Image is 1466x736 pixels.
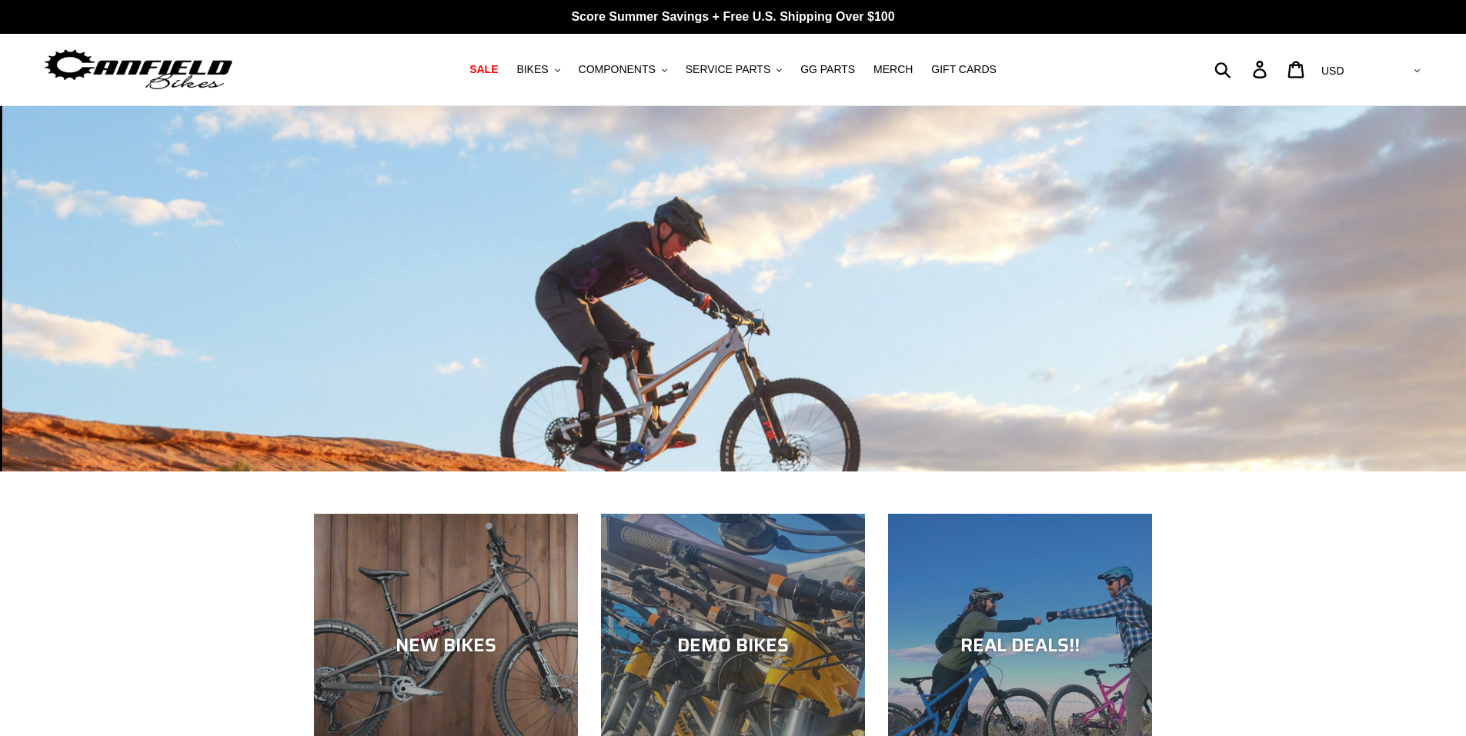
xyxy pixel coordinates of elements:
a: SALE [462,59,506,80]
span: SALE [469,63,498,76]
a: GIFT CARDS [923,59,1004,80]
span: MERCH [873,63,913,76]
span: SERVICE PARTS [686,63,770,76]
div: NEW BIKES [314,634,578,657]
button: BIKES [509,59,567,80]
span: BIKES [516,63,548,76]
input: Search [1223,52,1262,86]
button: COMPONENTS [571,59,675,80]
span: GIFT CARDS [931,63,997,76]
div: DEMO BIKES [601,634,865,657]
span: GG PARTS [800,63,855,76]
img: Canfield Bikes [42,45,235,94]
button: SERVICE PARTS [678,59,790,80]
span: COMPONENTS [579,63,656,76]
a: GG PARTS [793,59,863,80]
div: REAL DEALS!! [888,634,1152,657]
a: MERCH [866,59,920,80]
